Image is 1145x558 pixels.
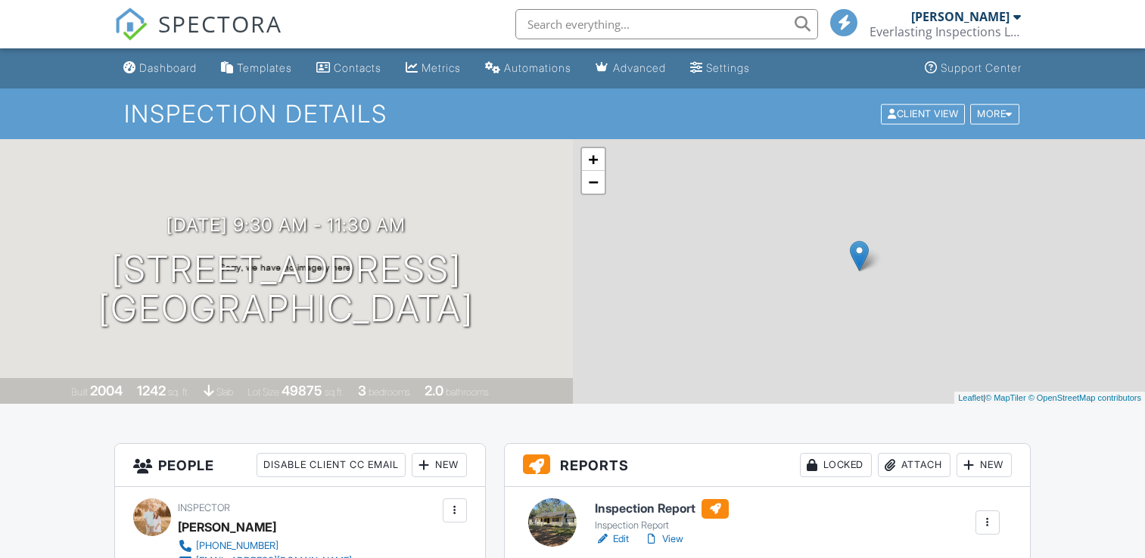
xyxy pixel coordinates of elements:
[505,444,1030,487] h3: Reports
[919,54,1028,82] a: Support Center
[706,61,750,74] div: Settings
[595,519,729,532] div: Inspection Report
[446,386,489,398] span: bathrooms
[504,61,571,74] div: Automations
[114,8,148,41] img: The Best Home Inspection Software - Spectora
[117,54,203,82] a: Dashboard
[139,61,197,74] div: Dashboard
[310,54,387,82] a: Contacts
[257,453,406,477] div: Disable Client CC Email
[590,54,672,82] a: Advanced
[412,453,467,477] div: New
[613,61,666,74] div: Advanced
[957,453,1012,477] div: New
[168,386,189,398] span: sq. ft.
[595,499,729,532] a: Inspection Report Inspection Report
[400,54,467,82] a: Metrics
[247,386,279,398] span: Lot Size
[985,393,1026,402] a: © MapTiler
[515,9,818,39] input: Search everything...
[970,104,1019,124] div: More
[684,54,756,82] a: Settings
[870,24,1021,39] div: Everlasting Inspections LLC
[595,499,729,519] h6: Inspection Report
[282,383,322,398] div: 49875
[124,101,1021,127] h1: Inspection Details
[644,532,683,547] a: View
[479,54,577,82] a: Automations (Basic)
[90,383,123,398] div: 2004
[137,383,166,398] div: 1242
[115,444,484,487] h3: People
[334,61,381,74] div: Contacts
[941,61,1022,74] div: Support Center
[879,107,969,119] a: Client View
[881,104,965,124] div: Client View
[878,453,951,477] div: Attach
[425,383,443,398] div: 2.0
[166,215,406,235] h3: [DATE] 9:30 am - 11:30 am
[178,538,352,553] a: [PHONE_NUMBER]
[595,532,629,547] a: Edit
[98,250,474,330] h1: [STREET_ADDRESS] [GEOGRAPHIC_DATA]
[196,540,278,552] div: [PHONE_NUMBER]
[358,383,366,398] div: 3
[114,20,282,52] a: SPECTORA
[911,9,1010,24] div: [PERSON_NAME]
[71,386,88,398] span: Built
[958,393,983,402] a: Leaflet
[237,61,292,74] div: Templates
[158,8,282,39] span: SPECTORA
[178,516,276,538] div: [PERSON_NAME]
[954,392,1145,405] div: |
[582,171,605,194] a: Zoom out
[325,386,344,398] span: sq.ft.
[800,453,872,477] div: Locked
[369,386,410,398] span: bedrooms
[1028,393,1141,402] a: © OpenStreetMap contributors
[178,502,230,513] span: Inspector
[215,54,298,82] a: Templates
[582,148,605,171] a: Zoom in
[216,386,233,398] span: slab
[422,61,461,74] div: Metrics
